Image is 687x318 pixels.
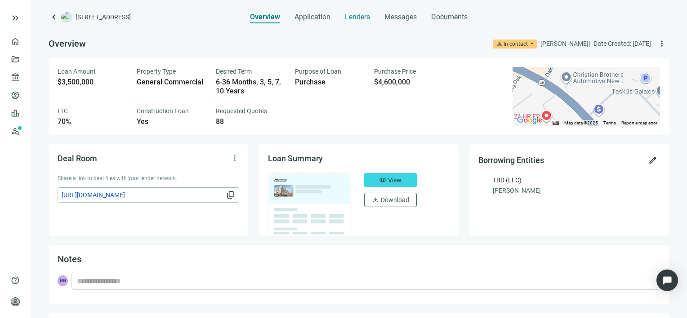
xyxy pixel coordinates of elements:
[364,173,417,187] button: visibilityView
[265,170,353,237] img: dealOverviewImg
[540,39,590,49] div: [PERSON_NAME] |
[655,36,669,51] button: more_vert
[62,190,224,200] span: [URL][DOMAIN_NAME]
[374,68,416,75] span: Purchase Price
[504,40,528,49] div: In contact
[58,275,68,286] span: GG
[226,190,235,199] span: content_copy
[49,38,86,49] span: Overview
[10,13,21,23] button: keyboard_double_arrow_right
[295,68,341,75] span: Purpose of Loan
[61,12,72,22] img: deal-logo
[493,175,522,185] div: TBD (LLC)
[515,115,544,126] a: Open this area in Google Maps (opens a new window)
[648,156,657,165] span: edit
[58,68,96,75] span: Loan Amount
[388,177,401,184] span: View
[58,78,126,87] div: $3,500,000
[646,153,660,168] button: edit
[49,12,59,22] a: keyboard_arrow_left
[216,107,267,115] span: Requested Quotes
[496,41,503,47] span: person
[374,78,442,87] div: $4,600,000
[603,120,616,125] a: Terms (opens in new tab)
[230,154,239,163] span: more_vert
[268,154,323,163] span: Loan Summary
[294,13,330,22] span: Application
[216,68,252,75] span: Desired Term
[553,120,559,126] button: Keyboard shortcuts
[137,107,189,115] span: Construction Loan
[216,117,284,126] div: 88
[137,68,176,75] span: Property Type
[58,107,68,115] span: LTC
[564,120,598,125] span: Map data ©2025
[58,175,177,181] span: Share a link to deal files with your lender network.
[11,73,17,82] span: account_balance
[58,117,126,126] div: 70%
[381,196,409,203] span: Download
[493,185,660,195] div: [PERSON_NAME]
[384,13,417,21] span: Messages
[621,120,657,125] a: Report a map error
[478,155,544,165] span: Borrowing Entities
[11,276,20,285] span: help
[657,39,666,48] span: more_vert
[137,117,205,126] div: Yes
[345,13,370,22] span: Lenders
[372,196,379,203] span: download
[431,13,468,22] span: Documents
[593,39,651,49] div: Date Created: [DATE]
[58,254,81,265] span: Notes
[137,78,205,87] div: General Commercial
[76,13,131,22] span: [STREET_ADDRESS]
[11,297,20,306] span: person
[295,78,363,87] div: Purchase
[228,151,242,165] button: more_vert
[58,154,97,163] span: Deal Room
[379,177,386,184] span: visibility
[364,193,417,207] button: downloadDownload
[656,269,678,291] div: Open Intercom Messenger
[515,115,544,126] img: Google
[250,13,280,22] span: Overview
[216,78,284,96] div: 6-36 Months, 3, 5, 7, 10 Years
